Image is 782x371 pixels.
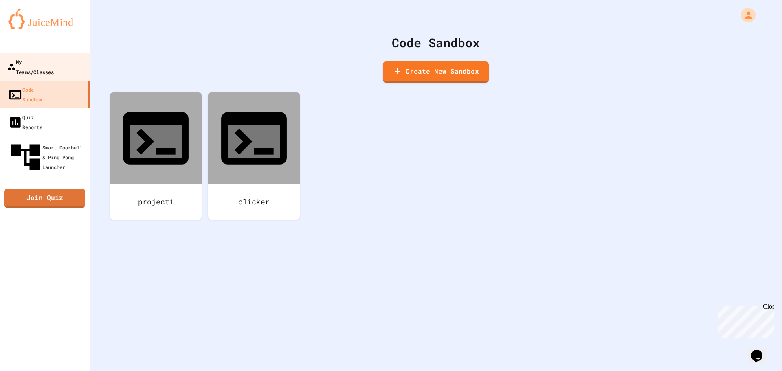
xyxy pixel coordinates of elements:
div: Smart Doorbell & Ping Pong Launcher [8,140,86,174]
a: Create New Sandbox [383,61,489,83]
a: clicker [208,92,300,220]
img: logo-orange.svg [8,8,81,29]
div: Code Sandbox [110,33,762,52]
div: project1 [110,184,202,220]
iframe: chat widget [748,338,774,363]
div: My Teams/Classes [7,57,54,77]
a: Join Quiz [4,189,85,208]
div: Chat with us now!Close [3,3,56,52]
div: Code Sandbox [8,85,42,104]
div: Quiz Reports [8,112,42,132]
div: clicker [208,184,300,220]
div: My Account [732,6,758,24]
a: project1 [110,92,202,220]
iframe: chat widget [714,303,774,338]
